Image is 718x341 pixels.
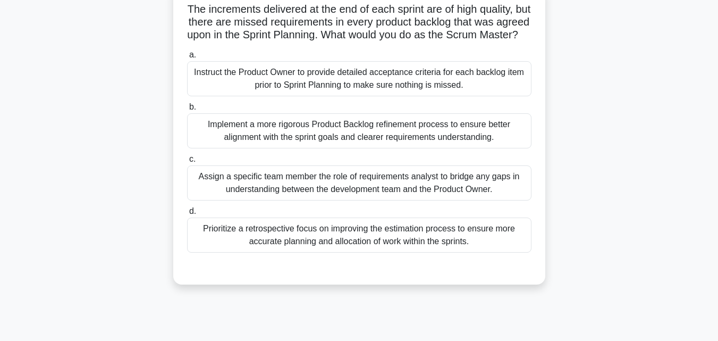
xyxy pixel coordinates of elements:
span: a. [189,50,196,59]
span: c. [189,154,196,163]
div: Prioritize a retrospective focus on improving the estimation process to ensure more accurate plan... [187,218,531,253]
div: Instruct the Product Owner to provide detailed acceptance criteria for each backlog item prior to... [187,61,531,96]
span: d. [189,206,196,215]
div: Assign a specific team member the role of requirements analyst to bridge any gaps in understandin... [187,165,531,201]
div: Implement a more rigorous Product Backlog refinement process to ensure better alignment with the ... [187,113,531,148]
span: b. [189,102,196,111]
h5: The increments delivered at the end of each sprint are of high quality, but there are missed requ... [186,3,533,42]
